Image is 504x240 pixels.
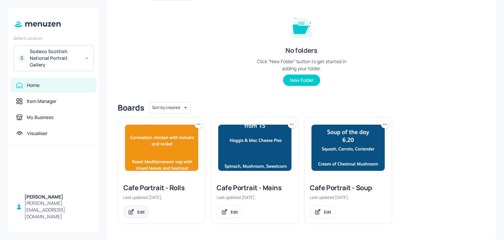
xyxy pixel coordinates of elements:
[27,114,53,121] div: My Business
[24,194,91,200] div: [PERSON_NAME]
[285,46,317,55] div: No folders
[118,102,144,113] div: Boards
[310,183,386,193] div: Cafe Portrait - Soup
[231,209,238,215] div: Edit
[27,98,56,105] div: Item Manager
[125,125,198,171] img: 2025-08-21-1755770430671c9i3sga6au6.jpeg
[218,125,291,171] img: 2025-06-09-1749458614777l187jgfxbq.jpeg
[18,54,26,62] div: S
[123,183,200,193] div: Cafe Portrait - Rolls
[27,82,39,89] div: Home
[217,183,293,193] div: Cafe Portrait - Mains
[311,125,385,171] img: 2025-05-27-17483385572063272ok3ggty.jpeg
[123,195,200,200] div: Last updated [DATE].
[285,10,318,43] img: folder-empty
[251,58,352,72] div: Click “New Folder” button to get started in adding your folder.
[217,195,293,200] div: Last updated [DATE].
[24,200,91,220] div: [PERSON_NAME][EMAIL_ADDRESS][DOMAIN_NAME]
[149,101,191,114] div: Sort by created
[137,209,145,215] div: Edit
[13,35,94,41] div: Select Location
[30,48,80,68] div: Sodexo Scottish National Portrait Gallery
[324,209,331,215] div: Edit
[283,75,320,86] button: New Folder
[310,195,386,200] div: Last updated [DATE].
[27,130,47,137] div: Visualiser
